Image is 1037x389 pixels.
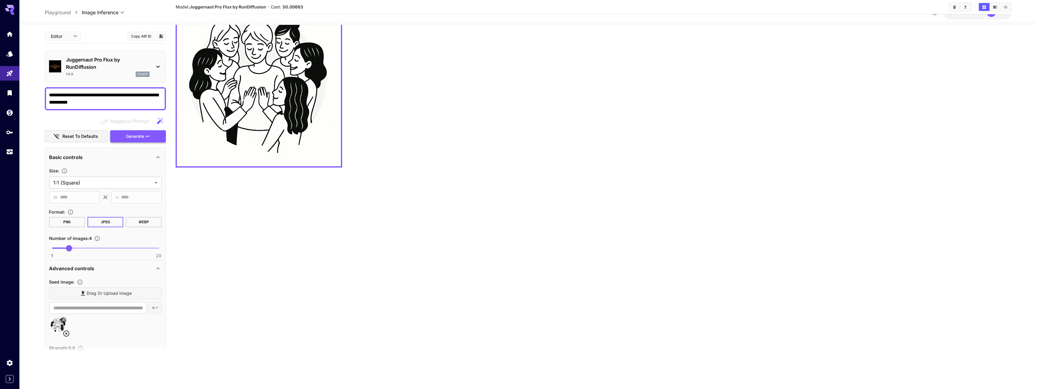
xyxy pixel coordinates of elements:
[6,375,14,383] button: Expand sidebar
[82,9,118,16] span: Image Inference
[268,3,269,11] p: ·
[49,236,92,241] span: Number of images : 4
[126,133,144,140] span: Generate
[6,70,13,77] div: Playground
[51,33,70,39] span: Editor
[111,118,149,125] span: Negative Prompt
[6,109,13,116] div: Wallet
[285,4,303,9] b: 0.00663
[6,50,13,58] div: Models
[979,3,989,11] button: Show media in grid view
[177,2,341,166] img: 2Q==
[190,4,266,9] b: Juggernaut Pro Flux by RunDiffusion
[66,56,150,71] p: Juggernaut Pro Flux by RunDiffusion
[1000,3,1011,11] button: Show media in list view
[49,168,59,173] span: Size :
[49,217,85,227] button: PNG
[176,4,266,9] span: Model:
[116,194,119,201] span: H
[49,261,162,276] div: Advanced controls
[49,209,65,214] span: Format :
[949,10,961,15] span: $1.31
[127,32,155,41] button: Copy AIR ID
[6,30,13,38] div: Home
[49,150,162,165] div: Basic controls
[53,179,152,186] span: 1:1 (Square)
[949,2,971,12] div: Clear AllDownload All
[110,130,166,143] button: Generate
[59,168,70,174] button: Adjust the dimensions of the generated image by specifying its width and height in pixels, or sel...
[6,148,13,156] div: Usage
[6,359,13,367] div: Settings
[990,3,1000,11] button: Show media in video view
[45,130,108,143] button: Reset to defaults
[49,154,83,161] p: Basic controls
[978,2,1012,12] div: Show media in grid viewShow media in video viewShow media in list view
[51,253,53,259] span: 1
[49,54,162,79] div: Juggernaut Pro Flux by RunDiffusion1.0.0flux1d
[49,279,74,284] span: Seed image :
[45,9,71,16] a: Playground
[6,128,13,136] div: API Keys
[66,72,73,76] p: 1.0.0
[74,279,85,285] button: Upload a reference image to guide the result. This is needed for Image-to-Image or Inpainting. Su...
[98,117,154,125] span: Negative prompts are not compatible with the selected model.
[6,89,13,97] div: Library
[92,235,103,241] button: Specify how many images to generate in a single request. Each image generation will be charged se...
[949,3,960,11] button: Clear All
[88,217,124,227] button: JPEG
[137,72,148,76] p: flux1d
[156,253,161,259] span: 20
[65,209,76,215] button: Choose the file format for the output image.
[126,217,162,227] button: WEBP
[960,3,971,11] button: Download All
[53,194,58,201] span: W
[271,4,303,9] span: Cost: $
[961,10,982,15] span: credits left
[158,32,164,40] button: Add to library
[45,9,82,16] nav: breadcrumb
[49,265,94,272] p: Advanced controls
